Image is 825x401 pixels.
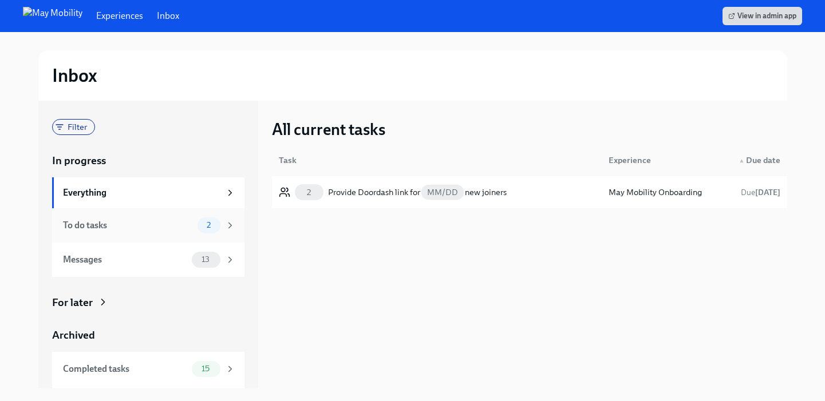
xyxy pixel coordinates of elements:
h2: Inbox [52,64,97,87]
span: 2 [299,188,318,197]
img: May Mobility [23,7,82,25]
a: Messages13 [52,243,244,277]
span: MM/DD [421,185,464,200]
h3: All current tasks [272,119,385,140]
a: To do tasks2 [52,208,244,243]
a: Inbox [157,10,179,22]
a: View in admin app [723,7,802,25]
div: May Mobility Onboarding [609,185,712,199]
div: Completed tasks [63,363,187,375]
div: For later [52,295,93,310]
span: October 4th, 2025 09:00 [741,188,780,197]
div: Experience [599,149,716,172]
div: Task [274,153,599,167]
a: In progress [52,153,244,168]
a: Archived [52,328,244,343]
div: Due date [716,153,785,167]
div: Filter [52,119,95,135]
div: Everything [63,186,220,199]
span: 13 [195,255,216,264]
div: Messages [63,253,187,266]
div: ▲Due date [716,149,785,172]
div: To do tasks [63,219,193,232]
a: Completed tasks15 [52,352,244,386]
strong: [DATE] [755,188,780,197]
div: Task [274,149,599,172]
div: Provide Doordash link for new joiners [328,185,595,199]
span: View in admin app [728,10,796,22]
span: 15 [195,364,216,373]
a: 2Provide Doordash link forMM/DDnew joinersMay Mobility OnboardingDue[DATE] [272,176,787,208]
a: Everything [52,177,244,208]
a: Experiences [96,10,143,22]
span: Filter [61,123,94,132]
span: ▲ [739,158,745,164]
a: For later [52,295,244,310]
span: 2 [200,221,218,229]
span: Due [741,188,780,197]
div: Experience [604,153,716,167]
